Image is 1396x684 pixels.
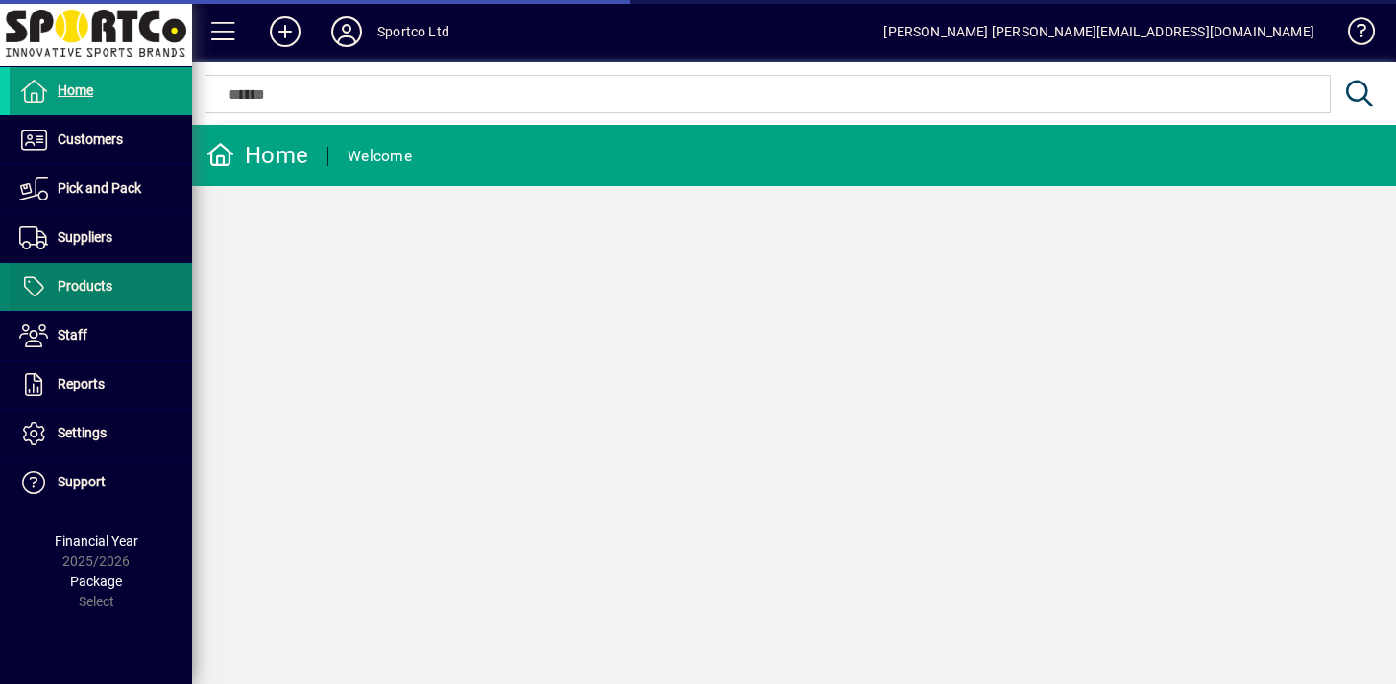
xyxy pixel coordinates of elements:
[70,574,122,589] span: Package
[348,141,412,172] div: Welcome
[10,312,192,360] a: Staff
[254,14,316,49] button: Add
[58,327,87,342] span: Staff
[10,116,192,164] a: Customers
[10,263,192,311] a: Products
[10,165,192,213] a: Pick and Pack
[58,229,112,245] span: Suppliers
[377,16,449,47] div: Sportco Ltd
[58,83,93,98] span: Home
[58,180,141,196] span: Pick and Pack
[316,14,377,49] button: Profile
[58,131,123,147] span: Customers
[10,410,192,458] a: Settings
[10,361,192,409] a: Reports
[58,376,105,391] span: Reports
[55,533,138,549] span: Financial Year
[883,16,1314,47] div: [PERSON_NAME] [PERSON_NAME][EMAIL_ADDRESS][DOMAIN_NAME]
[58,278,112,294] span: Products
[206,140,308,171] div: Home
[10,214,192,262] a: Suppliers
[1334,4,1372,66] a: Knowledge Base
[58,474,106,489] span: Support
[10,459,192,507] a: Support
[58,425,107,440] span: Settings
